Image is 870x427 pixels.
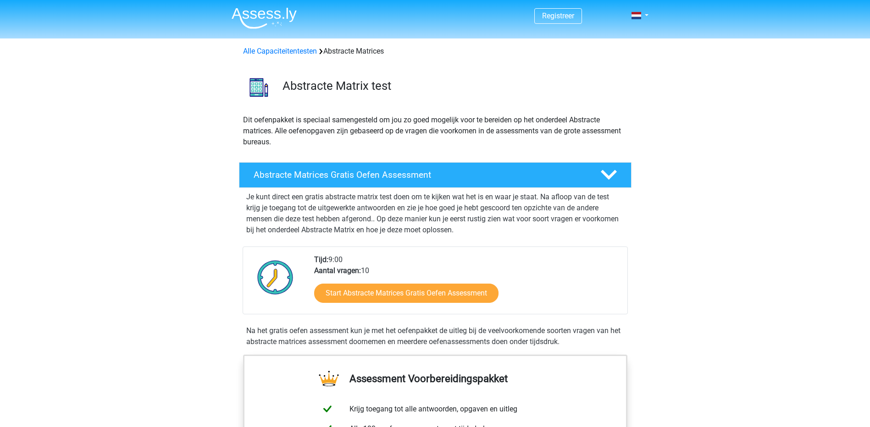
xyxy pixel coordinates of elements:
a: Alle Capaciteitentesten [243,47,317,55]
p: Je kunt direct een gratis abstracte matrix test doen om te kijken wat het is en waar je staat. Na... [246,192,624,235]
b: Tijd: [314,255,328,264]
img: Assessly [232,7,297,29]
b: Aantal vragen: [314,266,361,275]
a: Abstracte Matrices Gratis Oefen Assessment [235,162,635,188]
div: 9:00 10 [307,254,627,314]
div: Abstracte Matrices [239,46,631,57]
div: Na het gratis oefen assessment kun je met het oefenpakket de uitleg bij de veelvoorkomende soorte... [243,325,628,347]
p: Dit oefenpakket is speciaal samengesteld om jou zo goed mogelijk voor te bereiden op het onderdee... [243,115,627,148]
h4: Abstracte Matrices Gratis Oefen Assessment [254,170,586,180]
img: abstracte matrices [239,68,278,107]
a: Registreer [542,11,574,20]
a: Start Abstracte Matrices Gratis Oefen Assessment [314,284,499,303]
img: Klok [252,254,299,300]
h3: Abstracte Matrix test [283,79,624,93]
